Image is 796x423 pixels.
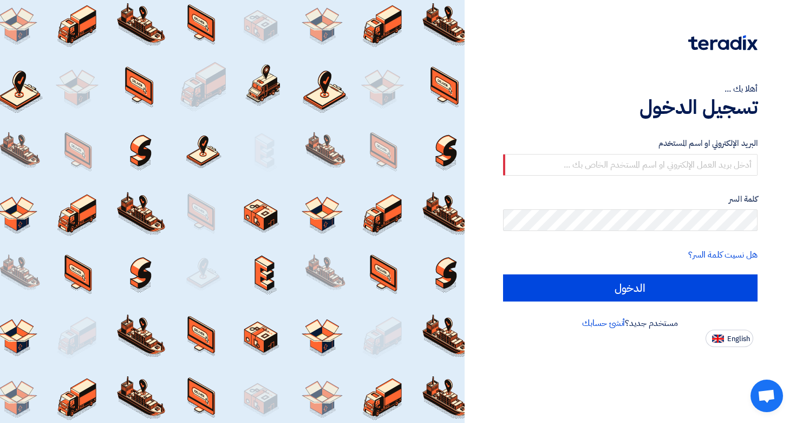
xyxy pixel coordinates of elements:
a: هل نسيت كلمة السر؟ [688,248,758,261]
input: أدخل بريد العمل الإلكتروني او اسم المستخدم الخاص بك ... [503,154,758,176]
img: en-US.png [712,335,724,343]
a: أنشئ حسابك [582,317,625,330]
img: Teradix logo [688,35,758,50]
h1: تسجيل الدخول [503,95,758,119]
input: الدخول [503,274,758,302]
label: البريد الإلكتروني او اسم المستخدم [503,137,758,150]
label: كلمة السر [503,193,758,206]
div: أهلا بك ... [503,82,758,95]
span: English [727,335,750,343]
div: مستخدم جديد؟ [503,317,758,330]
button: English [706,330,753,347]
div: Open chat [751,380,783,412]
